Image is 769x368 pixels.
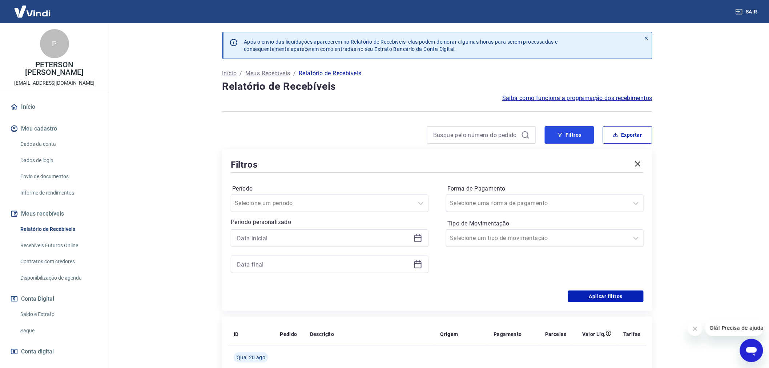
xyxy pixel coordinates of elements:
[222,79,652,94] h4: Relatório de Recebíveis
[17,307,100,322] a: Saldo e Extrato
[9,344,100,360] a: Conta digital
[17,169,100,184] a: Envio de documentos
[9,99,100,115] a: Início
[603,126,652,144] button: Exportar
[293,69,296,78] p: /
[440,331,458,338] p: Origem
[734,5,760,19] button: Sair
[545,126,594,144] button: Filtros
[231,159,258,171] h5: Filtros
[688,321,702,336] iframe: Fechar mensagem
[9,291,100,307] button: Conta Digital
[568,291,644,302] button: Aplicar filtros
[310,331,334,338] p: Descrição
[14,79,94,87] p: [EMAIL_ADDRESS][DOMAIN_NAME]
[545,331,567,338] p: Parcelas
[4,5,61,11] span: Olá! Precisa de ajuda?
[447,219,642,228] label: Tipo de Movimentação
[21,347,54,357] span: Conta digital
[582,331,606,338] p: Valor Líq.
[17,153,100,168] a: Dados de login
[237,354,265,361] span: Qua, 20 ago
[232,184,427,193] label: Período
[234,331,239,338] p: ID
[231,218,428,227] p: Período personalizado
[280,331,297,338] p: Pedido
[17,222,100,237] a: Relatório de Recebíveis
[6,61,103,76] p: PETERSON [PERSON_NAME]
[17,185,100,200] a: Informe de rendimentos
[17,323,100,338] a: Saque
[705,320,763,336] iframe: Mensagem da empresa
[299,69,361,78] p: Relatório de Recebíveis
[9,0,56,23] img: Vindi
[494,331,522,338] p: Pagamento
[17,254,100,269] a: Contratos com credores
[740,339,763,362] iframe: Botão para abrir a janela de mensagens
[17,271,100,285] a: Disponibilização de agenda
[17,137,100,152] a: Dados da conta
[9,206,100,222] button: Meus recebíveis
[239,69,242,78] p: /
[245,69,290,78] a: Meus Recebíveis
[40,29,69,58] div: P
[17,238,100,253] a: Recebíveis Futuros Online
[623,331,641,338] p: Tarifas
[447,184,642,193] label: Forma de Pagamento
[244,38,558,53] p: Após o envio das liquidações aparecerem no Relatório de Recebíveis, elas podem demorar algumas ho...
[222,69,237,78] a: Início
[9,121,100,137] button: Meu cadastro
[433,129,518,140] input: Busque pelo número do pedido
[502,94,652,103] a: Saiba como funciona a programação dos recebimentos
[237,259,411,270] input: Data final
[237,233,411,244] input: Data inicial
